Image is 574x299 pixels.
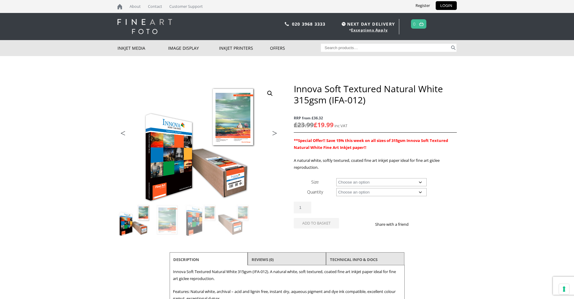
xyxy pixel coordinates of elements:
[294,121,297,129] span: £
[294,218,339,228] button: Add to basket
[307,189,323,195] label: Quantity
[340,20,395,27] span: NEXT DAY DELIVERY
[294,138,448,150] span: **Special Offer!! Save 15% this week on all sizes of 315gsm Innova Soft Textured Natural White Fi...
[285,22,289,26] img: phone.svg
[411,1,434,10] a: Register
[450,44,457,52] button: Search
[342,22,346,26] img: time.svg
[294,115,456,121] span: RRP from £36.32
[330,254,378,265] a: TECHNICAL INFO & DOCS
[151,204,183,236] img: Innova Soft Textured Natural White 315gsm (IFA-012) - Image 2
[430,222,435,227] img: email sharing button
[168,40,219,56] a: Image Display
[184,204,217,236] img: Innova Soft Textured Natural White 315gsm (IFA-012) - Image 3
[294,157,456,171] p: A natural white, softly textured, coated fine art inkjet paper ideal for fine art giclee reproduc...
[294,83,456,105] h1: Innova Soft Textured Natural White 315gsm (IFA-012)
[265,88,275,99] a: View full-screen image gallery
[423,222,428,227] img: twitter sharing button
[351,27,388,33] a: Exceptions Apply
[217,204,250,236] img: Innova Soft Textured Natural White 315gsm (IFA-012) - Image 4
[416,222,421,227] img: facebook sharing button
[292,21,326,27] a: 020 3968 3333
[118,204,150,236] img: Innova Soft Textured Natural White 315gsm (IFA-012)
[419,22,424,26] img: basket.svg
[314,121,317,129] span: £
[436,1,457,10] a: LOGIN
[321,44,450,52] input: Search products…
[294,121,314,129] bdi: 23.99
[311,179,319,185] label: Size
[118,40,168,56] a: Inkjet Media
[252,254,274,265] a: Reviews (0)
[173,254,199,265] a: Description
[413,20,416,28] a: 0
[294,202,311,213] input: Product quantity
[559,284,569,294] button: Your consent preferences for tracking technologies
[219,40,270,56] a: Inkjet Printers
[375,221,416,228] p: Share with a friend
[173,268,401,282] p: Innova Soft Textured Natural White 315gsm (IFA-012). A natural white, soft textured, coated fine ...
[270,40,321,56] a: Offers
[118,19,172,34] img: logo-white.svg
[314,121,334,129] bdi: 19.99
